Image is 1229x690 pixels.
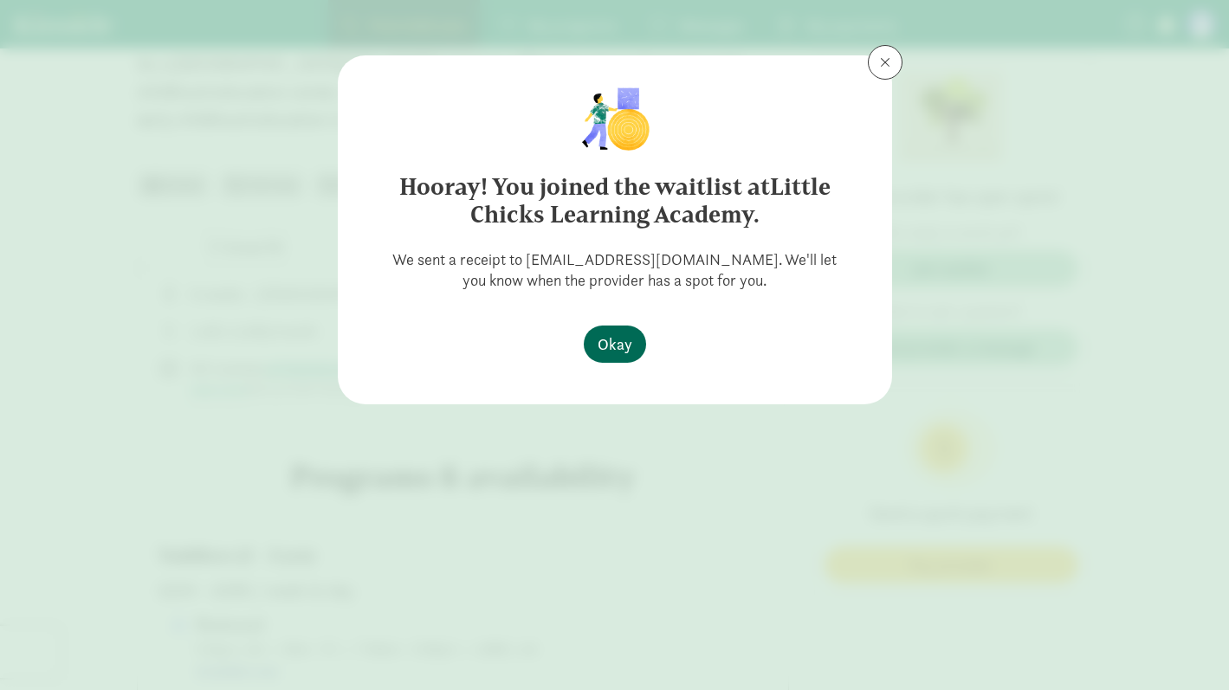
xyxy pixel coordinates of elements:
h6: Hooray! You joined the waitlist at [372,173,857,229]
span: Okay [598,332,632,356]
img: illustration-child1.png [571,83,657,152]
button: Okay [584,326,646,363]
p: We sent a receipt to [EMAIL_ADDRESS][DOMAIN_NAME]. We'll let you know when the provider has a spo... [365,249,864,291]
strong: Little Chicks Learning Academy. [470,172,831,229]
